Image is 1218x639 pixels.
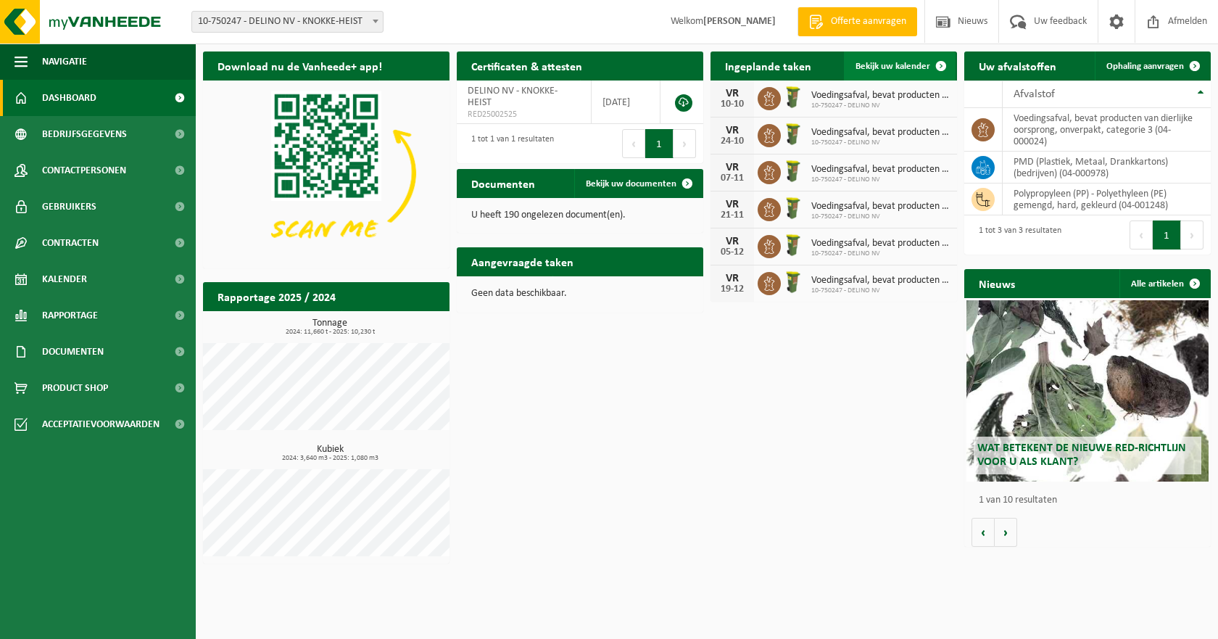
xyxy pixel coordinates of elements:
[471,289,689,299] p: Geen data beschikbaar.
[781,196,805,220] img: WB-0060-HPE-GN-50
[1003,152,1211,184] td: PMD (Plastiek, Metaal, Drankkartons) (bedrijven) (04-000978)
[966,300,1208,482] a: Wat betekent de nieuwe RED-richtlijn voor u als klant?
[464,128,554,160] div: 1 tot 1 van 1 resultaten
[811,127,950,139] span: Voedingsafval, bevat producten van dierlijke oorsprong, onverpakt, categorie 3
[797,7,917,36] a: Offerte aanvragen
[718,273,747,284] div: VR
[574,169,702,198] a: Bekijk uw documenten
[811,164,950,176] span: Voedingsafval, bevat producten van dierlijke oorsprong, onverpakt, categorie 3
[42,152,126,189] span: Contactpersonen
[811,250,950,258] span: 10-750247 - DELINO NV
[811,286,950,295] span: 10-750247 - DELINO NV
[855,62,930,71] span: Bekijk uw kalender
[811,201,950,213] span: Voedingsafval, bevat producten van dierlijke oorsprong, onverpakt, categorie 3
[457,51,597,80] h2: Certificaten & attesten
[42,80,96,116] span: Dashboard
[1181,220,1203,250] button: Next
[964,269,1029,297] h2: Nieuws
[42,370,108,406] span: Product Shop
[781,122,805,147] img: WB-0060-HPE-GN-50
[811,275,950,286] span: Voedingsafval, bevat producten van dierlijke oorsprong, onverpakt, categorie 3
[971,219,1061,251] div: 1 tot 3 van 3 resultaten
[471,210,689,220] p: U heeft 190 ongelezen document(en).
[995,518,1017,547] button: Volgende
[674,129,696,158] button: Next
[781,233,805,257] img: WB-0060-HPE-GN-50
[586,179,676,189] span: Bekijk uw documenten
[811,102,950,110] span: 10-750247 - DELINO NV
[971,518,995,547] button: Vorige
[1130,220,1153,250] button: Previous
[718,136,747,147] div: 24-10
[811,238,950,250] span: Voedingsafval, bevat producten van dierlijke oorsprong, onverpakt, categorie 3
[192,12,383,32] span: 10-750247 - DELINO NV - KNOKKE-HEIST
[42,261,87,297] span: Kalender
[1003,108,1211,152] td: voedingsafval, bevat producten van dierlijke oorsprong, onverpakt, categorie 3 (04-000024)
[827,15,910,29] span: Offerte aanvragen
[718,236,747,247] div: VR
[468,86,558,108] span: DELINO NV - KNOKKE-HEIST
[710,51,826,80] h2: Ingeplande taken
[42,406,159,442] span: Acceptatievoorwaarden
[977,442,1186,468] span: Wat betekent de nieuwe RED-richtlijn voor u als klant?
[210,329,449,336] span: 2024: 11,660 t - 2025: 10,230 t
[718,99,747,110] div: 10-10
[1003,184,1211,215] td: polypropyleen (PP) - Polyethyleen (PE) gemengd, hard, gekleurd (04-001248)
[457,169,550,197] h2: Documenten
[964,51,1071,80] h2: Uw afvalstoffen
[781,85,805,110] img: WB-0060-HPE-GN-50
[622,129,645,158] button: Previous
[191,11,384,33] span: 10-750247 - DELINO NV - KNOKKE-HEIST
[457,247,588,276] h2: Aangevraagde taken
[781,159,805,184] img: WB-0060-HPE-GN-50
[844,51,956,81] a: Bekijk uw kalender
[468,109,580,120] span: RED25002525
[645,129,674,158] button: 1
[811,213,950,221] span: 10-750247 - DELINO NV
[341,310,448,339] a: Bekijk rapportage
[703,16,776,27] strong: [PERSON_NAME]
[203,51,397,80] h2: Download nu de Vanheede+ app!
[42,334,104,370] span: Documenten
[781,270,805,294] img: WB-0060-HPE-GN-50
[811,139,950,147] span: 10-750247 - DELINO NV
[42,297,98,334] span: Rapportage
[811,90,950,102] span: Voedingsafval, bevat producten van dierlijke oorsprong, onverpakt, categorie 3
[1153,220,1181,250] button: 1
[203,282,350,310] h2: Rapportage 2025 / 2024
[210,455,449,462] span: 2024: 3,640 m3 - 2025: 1,080 m3
[718,125,747,136] div: VR
[718,284,747,294] div: 19-12
[42,225,99,261] span: Contracten
[718,247,747,257] div: 05-12
[210,445,449,462] h3: Kubiek
[1119,269,1209,298] a: Alle artikelen
[811,176,950,184] span: 10-750247 - DELINO NV
[1095,51,1209,81] a: Ophaling aanvragen
[210,318,449,336] h3: Tonnage
[718,88,747,99] div: VR
[592,81,660,124] td: [DATE]
[718,210,747,220] div: 21-11
[718,173,747,184] div: 07-11
[42,44,87,80] span: Navigatie
[203,81,449,265] img: Download de VHEPlus App
[42,189,96,225] span: Gebruikers
[979,495,1203,506] p: 1 van 10 resultaten
[1106,62,1184,71] span: Ophaling aanvragen
[718,162,747,173] div: VR
[42,116,127,152] span: Bedrijfsgegevens
[1014,88,1055,100] span: Afvalstof
[718,199,747,210] div: VR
